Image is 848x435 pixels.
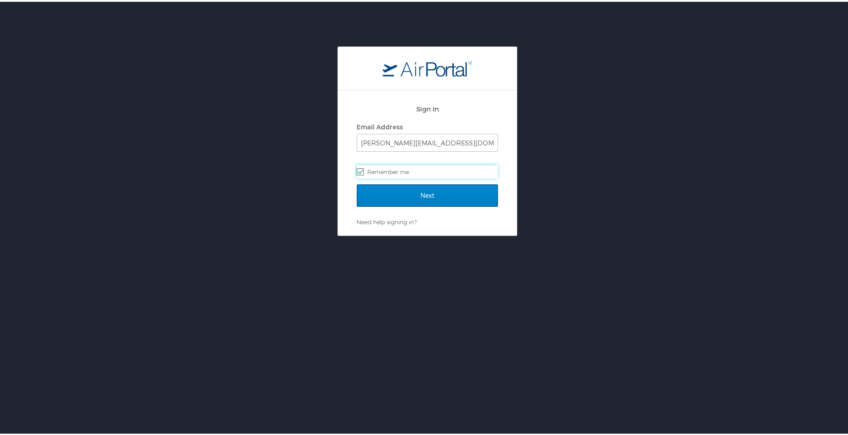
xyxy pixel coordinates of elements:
[357,102,498,112] h2: Sign In
[357,217,417,224] a: Need help signing in?
[383,59,472,75] img: logo
[357,183,498,205] input: Next
[357,163,498,177] label: Remember me
[357,121,403,129] label: Email Address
